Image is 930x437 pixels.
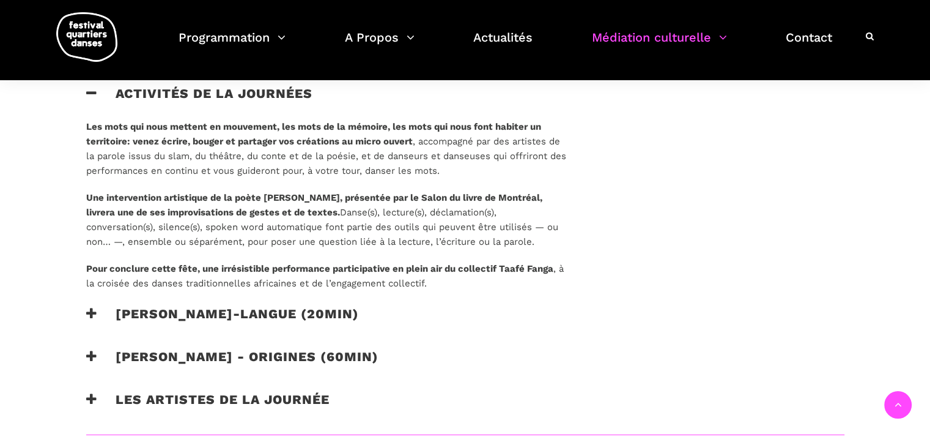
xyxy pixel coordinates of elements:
[786,27,832,63] a: Contact
[86,190,568,249] p: Danse(s), lecture(s), déclamation(s), conversation(s), silence(s), spoken word automatique font p...
[86,119,568,178] p: , accompagné par des artistes de la parole issus du slam, du théâtre, du conte et de la poésie, e...
[56,12,117,62] img: logo-fqd-med
[86,392,330,422] h3: Les artistes de la journée
[473,27,533,63] a: Actualités
[86,263,553,274] strong: Pour conclure cette fête, une irrésistible performance participative en plein air du collectif Ta...
[592,27,727,63] a: Médiation culturelle
[345,27,415,63] a: A Propos
[86,192,542,218] strong: Une intervention artistique de la poète [PERSON_NAME], présentée par le Salon du livre de Montréa...
[86,261,568,291] p: , à la croisée des danses traditionnelles africaines et de l’engagement collectif.
[86,86,312,116] h3: Activités de la journées
[179,27,286,63] a: Programmation
[86,306,359,337] h3: [PERSON_NAME]-langue (20min)
[86,121,541,147] strong: Les mots qui nous mettent en mouvement, les mots de la mémoire, les mots qui nous font habiter un...
[86,349,378,379] h3: [PERSON_NAME] - origines (60min)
